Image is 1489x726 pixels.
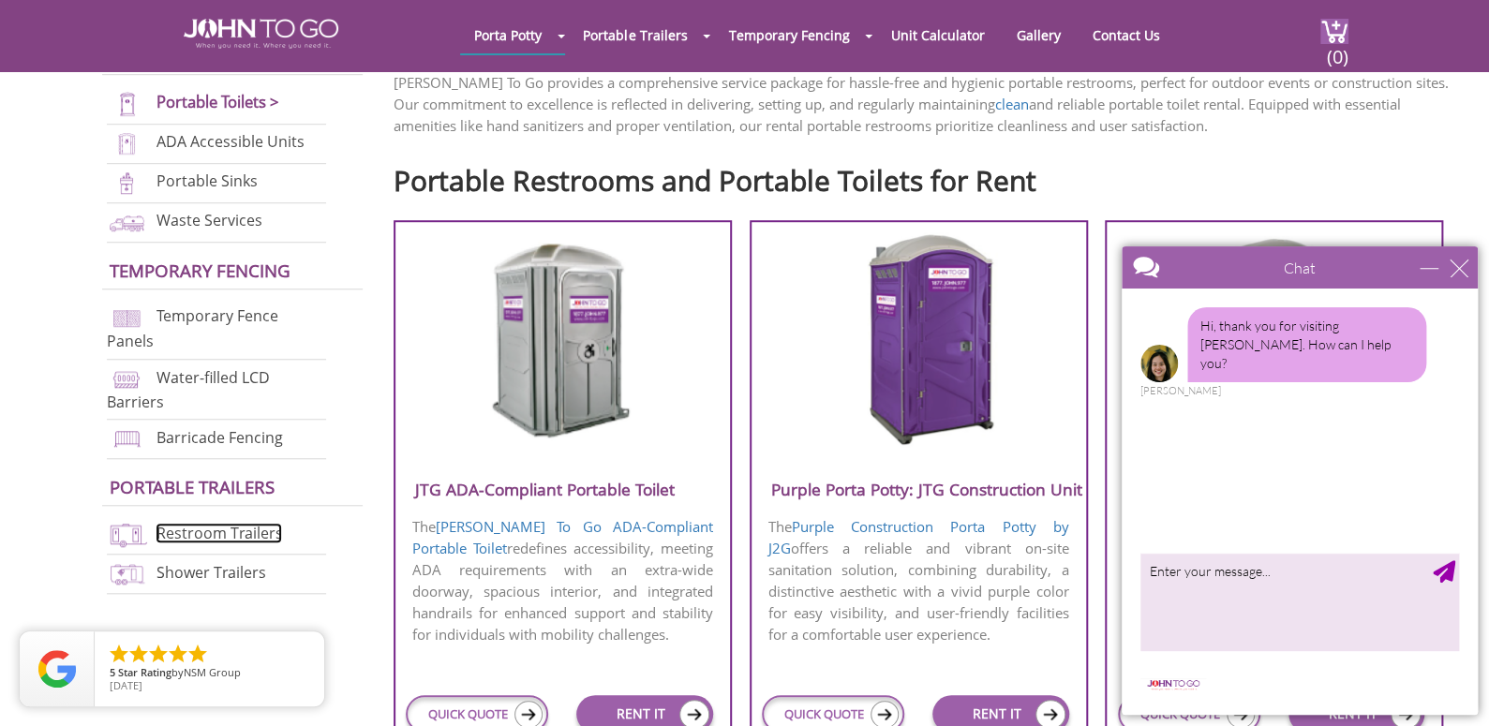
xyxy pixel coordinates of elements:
[118,665,171,679] span: Star Rating
[460,17,556,53] a: Porta Potty
[995,95,1029,113] a: clean
[714,17,863,53] a: Temporary Fencing
[184,19,338,49] img: JOHN to go
[156,427,282,448] a: Barricade Fencing
[107,131,147,156] img: ADA-units-new.png
[107,561,147,586] img: shower-trailers-new.png
[156,210,261,230] a: Waste Services
[752,514,1086,647] p: The offers a reliable and vibrant on-site sanitation solution, combining durability, a distinctiv...
[1320,19,1348,44] img: cart a
[110,475,275,498] a: Portable trailers
[395,474,730,505] h3: JTG ADA-Compliant Portable Toilet
[38,650,76,688] img: Review Rating
[156,562,265,583] a: Shower Trailers
[1184,232,1363,448] img: JTG-Premium-Event-Unit.png
[107,210,147,235] img: waste-services-new.png
[108,643,130,665] li: 
[156,523,282,543] a: Restroom Trailers
[752,474,1086,505] h3: Purple Porta Potty: JTG Construction Unit
[107,366,269,412] a: Water-filled LCD Barriers
[127,643,150,665] li: 
[1002,17,1074,53] a: Gallery
[395,514,730,647] p: The redefines accessibility, meeting ADA requirements with an extra-wide doorway, spacious interi...
[569,17,701,53] a: Portable Trailers
[107,170,147,196] img: portable-sinks-new.png
[1107,474,1441,505] h3: JTG Premium Event Unit
[156,131,304,152] a: ADA Accessible Units
[1078,17,1173,53] a: Contact Us
[110,667,309,680] span: by
[107,305,147,331] img: chan-link-fencing-new.png
[186,643,209,665] li: 
[107,426,147,452] img: barricade-fencing-icon-new.png
[107,366,147,392] img: water-filled%20barriers-new.png
[147,643,170,665] li: 
[394,156,1461,196] h2: Portable Restrooms and Portable Toilets for Rent
[107,305,277,351] a: Temporary Fence Panels
[1110,235,1489,726] iframe: Live Chat Box
[184,665,241,679] span: NSM Group
[156,170,257,191] a: Portable Sinks
[107,522,147,547] img: restroom-trailers-new.png
[876,17,998,53] a: Unit Calculator
[167,643,189,665] li: 
[1326,29,1348,69] span: (0)
[110,678,142,692] span: [DATE]
[110,259,290,282] a: Temporary Fencing
[110,665,115,679] span: 5
[412,517,713,557] a: [PERSON_NAME] To Go ADA-Compliant Portable Toilet
[767,517,1068,557] a: Purple Construction Porta Potty by J2G
[156,91,278,112] a: Portable Toilets >
[473,232,652,448] img: JTG-ADA-Compliant-Portable-Toilet.png
[829,232,1008,448] img: Purple-Porta-Potty-J2G-Construction-Unit.png
[1107,514,1441,647] p: The elevates portable sanitation standards with its meticulous design and modern appearance, ensu...
[107,92,147,117] img: portable-toilets-new.png
[394,72,1461,137] p: [PERSON_NAME] To Go provides a comprehensive service package for hassle-free and hygienic portabl...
